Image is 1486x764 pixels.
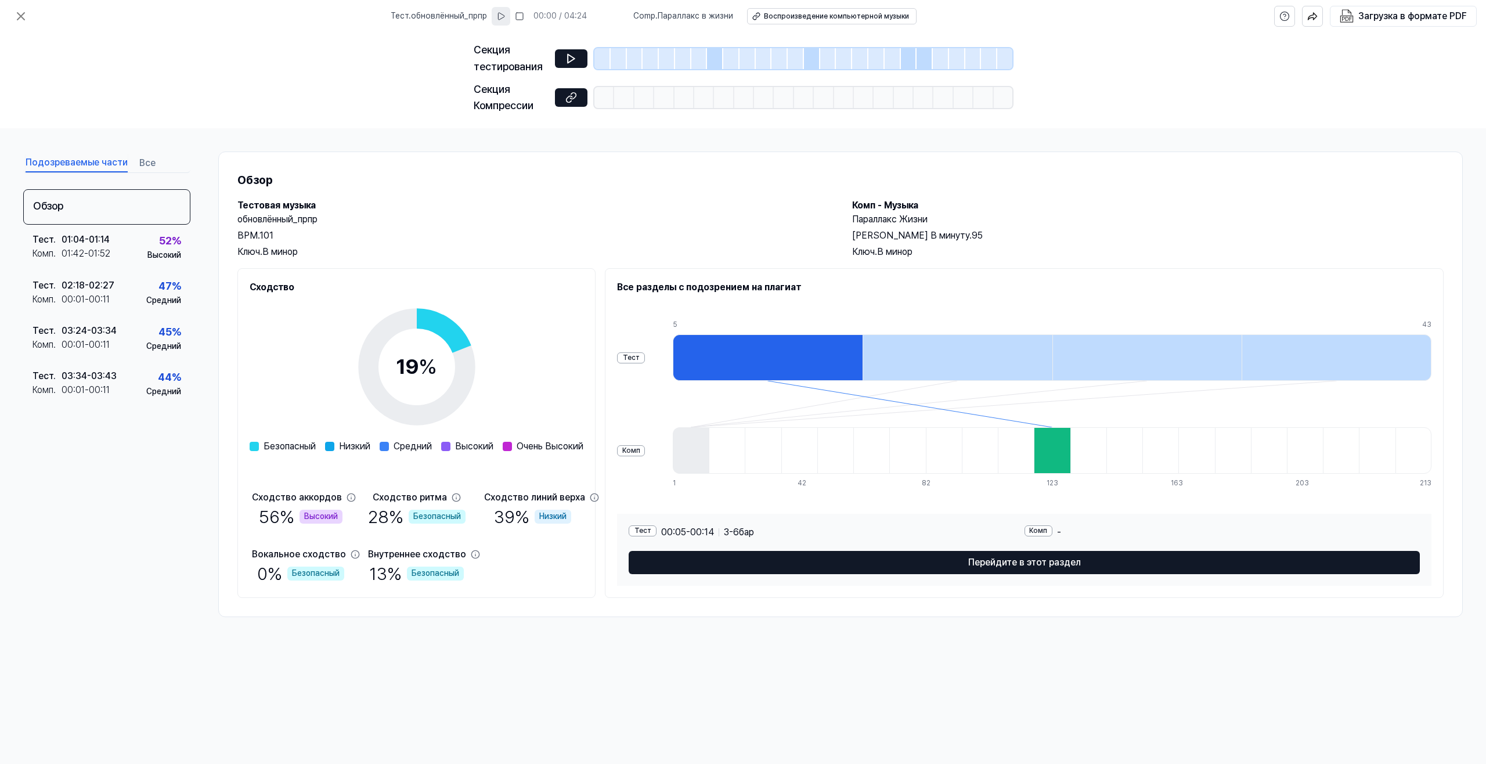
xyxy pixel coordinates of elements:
ya-tr-span: Вокальное сходство [252,549,346,560]
div: 01:42 - 01:52 [62,247,110,261]
ya-tr-span: Загрузка в формате PDF [1358,10,1467,21]
ya-tr-span: Сходство ритма [373,492,447,503]
div: Комп [1025,525,1052,536]
ya-tr-span: Секция тестирования [474,44,543,73]
ya-tr-span: Обзор [237,173,273,187]
div: 123 [1047,478,1083,488]
ya-tr-span: . [53,280,56,291]
div: 02:18 - 02:27 [62,279,114,293]
div: 43 [1422,320,1431,330]
ya-tr-span: . [53,248,56,259]
div: 03:34 - 03:43 [62,369,117,383]
div: 39 % [494,504,571,529]
ya-tr-span: 95 [972,230,983,241]
ya-tr-span: 6 [733,527,739,538]
ya-tr-span: Высокий [455,441,493,452]
ya-tr-span: Безопасный [412,568,459,579]
span: % [419,354,437,379]
ya-tr-span: . [655,11,658,20]
button: Воспроизведение компьютерной музыки [747,8,917,24]
ya-tr-span: 3 [724,527,729,538]
ya-tr-span: обновлённый_прпр [411,11,487,20]
div: 13 % [369,561,464,586]
div: 45 % [158,324,181,341]
ya-tr-span: Сходство [250,282,294,293]
ya-tr-span: Тест [33,325,53,336]
ya-tr-span: BPM. [237,230,259,241]
div: 42 [798,478,834,488]
ya-tr-span: Все [139,156,156,170]
ya-tr-span: Комп [33,339,53,350]
ya-tr-span: Сходство аккордов [252,492,342,503]
ya-tr-span: Параллакс Жизни [852,214,928,225]
ya-tr-span: Подозреваемые части [26,156,128,170]
div: 19 [396,351,437,383]
ya-tr-span: Высокий [304,511,338,522]
div: 00:00 / 04:24 [533,10,587,22]
button: Перейдите в этот раздел [629,551,1420,574]
div: 203 [1296,478,1332,488]
ya-tr-span: Средний [146,387,181,396]
div: 00:01 - 00:11 [62,383,110,397]
div: 01:04 - 01:14 [62,233,110,247]
ya-tr-span: Безопасный [292,568,340,579]
ya-tr-span: Тест [33,234,53,245]
img: Загрузка в формате PDF [1340,9,1354,23]
ya-tr-span: Безопасный [413,511,461,522]
div: 213 [1420,478,1431,488]
ya-tr-span: Комп [33,294,53,305]
ya-tr-span: Воспроизведение компьютерной музыки [764,12,909,20]
ya-tr-span: . [53,294,56,305]
div: 28 % [368,504,466,529]
div: 163 [1171,478,1207,488]
ya-tr-span: Безопасный [264,441,316,452]
span: 00:05 - 00:14 [661,525,714,539]
ya-tr-span: Комп [622,446,640,456]
div: 00:01 - 00:11 [62,293,110,307]
ya-tr-span: Ключ. [852,246,877,257]
ya-tr-span: Секция Компрессии [474,83,533,112]
ya-tr-span: B минор [877,246,912,257]
div: 56 % [259,504,342,529]
ya-tr-span: 101 [259,230,273,241]
ya-tr-span: . [409,11,411,20]
ya-tr-span: Сходство линий верха [484,492,585,503]
ya-tr-span: Комп - Музыка [852,200,918,211]
button: Загрузка в формате PDF [1337,6,1469,26]
ya-tr-span: Низкий [539,511,567,522]
div: 44 % [158,369,181,386]
ya-tr-span: Тестовая музыка [237,200,316,211]
ya-tr-span: . [53,325,56,336]
ya-tr-span: Тест [391,11,409,20]
img: Поделиться [1307,11,1318,21]
ya-tr-span: Средний [146,295,181,305]
ya-tr-span: Комп [33,384,53,395]
ya-tr-span: Тест [623,353,640,363]
div: Тест [629,525,657,536]
div: 0 % [257,561,344,586]
div: 52 % [159,233,181,250]
ya-tr-span: . [53,384,56,395]
ya-tr-span: [PERSON_NAME] В минуту. [852,230,972,241]
ya-tr-span: B минор [262,246,298,257]
ya-tr-span: Comp [633,11,655,20]
ya-tr-span: Высокий [147,250,181,260]
ya-tr-span: Ключ. [237,246,262,257]
div: 03:24 - 03:34 [62,324,117,338]
div: 82 [922,478,958,488]
ya-tr-span: Внутреннее сходство [368,549,466,560]
ya-tr-span: Тест [33,370,53,381]
ya-tr-span: . [53,370,56,381]
ya-tr-span: - [729,527,733,538]
ya-tr-span: обновлённый_прпр [237,214,318,225]
div: - [1025,525,1420,539]
ya-tr-span: Очень Высокий [517,441,583,452]
ya-tr-span: Тест [33,280,53,291]
ya-tr-span: Обзор [33,200,63,212]
ya-tr-span: Средний [394,441,432,452]
ya-tr-span: Параллакс в жизни [658,11,733,20]
ya-tr-span: бар [739,527,754,538]
ya-tr-span: Перейдите в этот раздел [968,556,1081,570]
ya-tr-span: Средний [146,341,181,351]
